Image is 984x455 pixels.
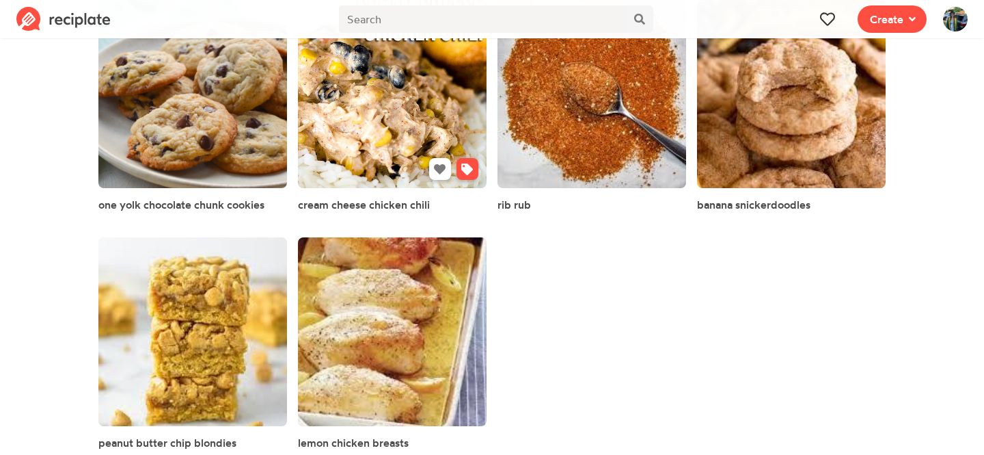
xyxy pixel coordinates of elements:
span: peanut butter chip blondies [98,436,236,450]
input: Search [339,5,626,33]
span: lemon chicken breasts [298,436,409,450]
a: cream cheese chicken chili [298,196,430,213]
span: cream cheese chicken chili [298,198,430,211]
a: lemon chicken breasts [298,434,409,451]
span: Create [870,11,903,27]
a: one yolk chocolate chunk cookies [98,196,264,213]
button: Create [858,5,927,33]
a: banana snickerdoodles [697,196,810,213]
a: peanut butter chip blondies [98,434,236,451]
span: banana snickerdoodles [697,198,810,211]
a: rib rub [497,196,531,213]
img: Reciplate [16,7,111,31]
span: one yolk chocolate chunk cookies [98,198,264,211]
span: rib rub [497,198,531,211]
img: User's avatar [943,7,968,31]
